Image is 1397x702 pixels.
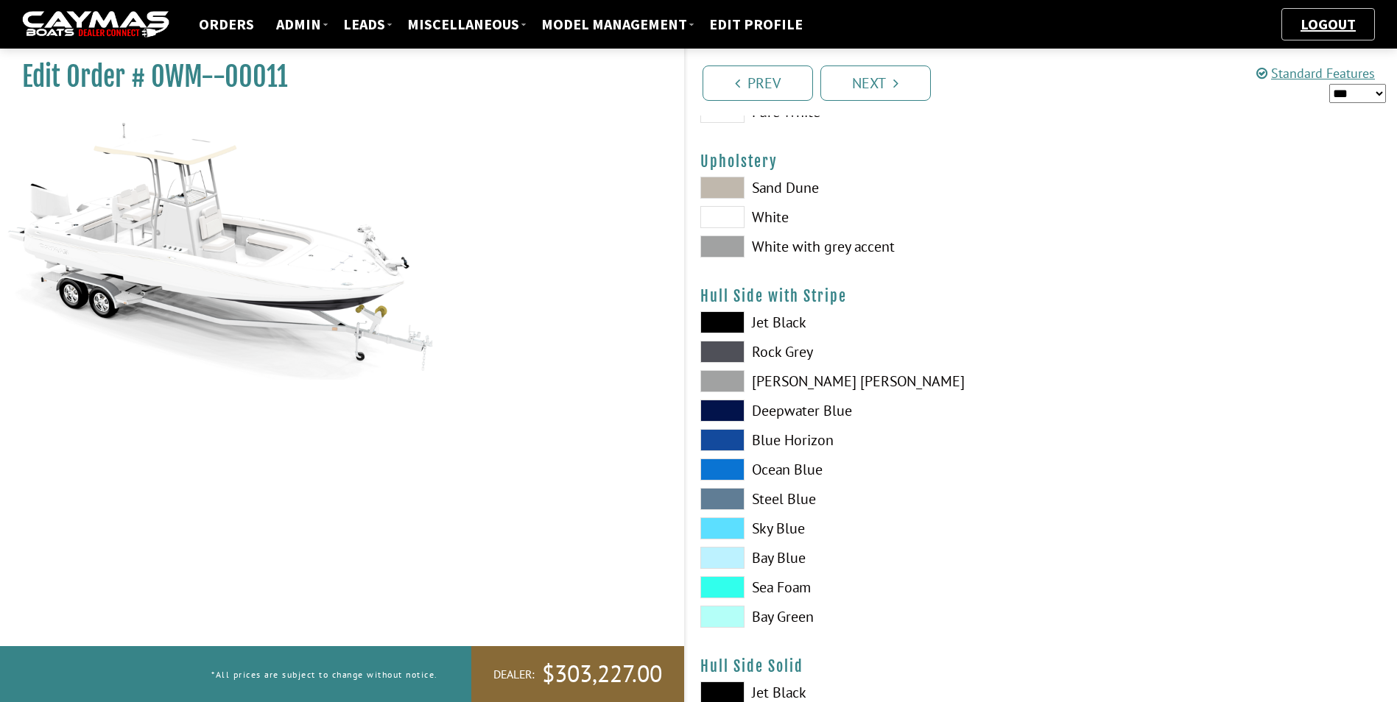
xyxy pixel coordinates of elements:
[820,65,931,101] a: Next
[1293,15,1363,33] a: Logout
[534,15,694,34] a: Model Management
[700,400,1027,422] label: Deepwater Blue
[22,11,169,38] img: caymas-dealer-connect-2ed40d3bc7270c1d8d7ffb4b79bf05adc795679939227970def78ec6f6c03838.gif
[211,662,438,687] p: *All prices are subject to change without notice.
[542,659,662,689] span: $303,227.00
[700,206,1027,228] label: White
[702,15,810,34] a: Edit Profile
[700,370,1027,392] label: [PERSON_NAME] [PERSON_NAME]
[700,606,1027,628] label: Bay Green
[700,576,1027,598] label: Sea Foam
[336,15,393,34] a: Leads
[700,235,1027,258] label: White with grey accent
[700,177,1027,199] label: Sand Dune
[700,657,1383,676] h4: Hull Side Solid
[493,667,535,682] span: Dealer:
[700,547,1027,569] label: Bay Blue
[703,65,813,101] a: Prev
[700,311,1027,333] label: Jet Black
[471,646,684,702] a: Dealer:$303,227.00
[700,429,1027,451] label: Blue Horizon
[700,152,1383,171] h4: Upholstery
[400,15,527,34] a: Miscellaneous
[22,60,647,93] h1: Edit Order # OWM--00011
[269,15,328,34] a: ADMIN
[1256,65,1375,82] a: Standard Features
[700,517,1027,539] label: Sky Blue
[700,488,1027,510] label: Steel Blue
[191,15,261,34] a: Orders
[700,287,1383,305] h4: Hull Side with Stripe
[700,341,1027,363] label: Rock Grey
[700,458,1027,481] label: Ocean Blue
